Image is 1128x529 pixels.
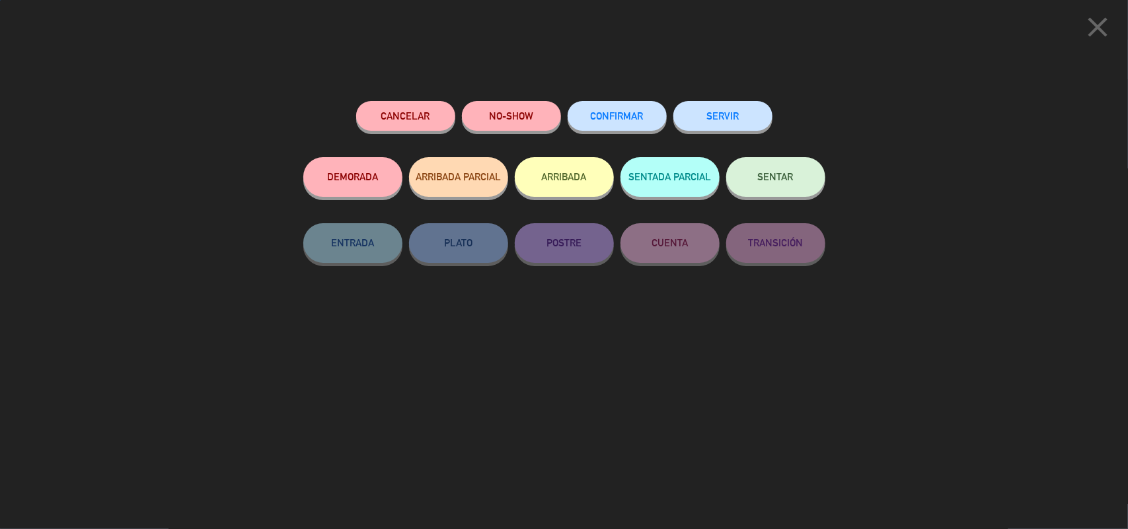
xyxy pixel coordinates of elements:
[758,171,794,182] span: SENTAR
[726,157,825,197] button: SENTAR
[409,223,508,263] button: PLATO
[303,157,402,197] button: DEMORADA
[673,101,772,131] button: SERVIR
[1077,10,1118,49] button: close
[515,157,614,197] button: ARRIBADA
[568,101,667,131] button: CONFIRMAR
[726,223,825,263] button: TRANSICIÓN
[409,157,508,197] button: ARRIBADA PARCIAL
[620,157,720,197] button: SENTADA PARCIAL
[591,110,644,122] span: CONFIRMAR
[462,101,561,131] button: NO-SHOW
[356,101,455,131] button: Cancelar
[303,223,402,263] button: ENTRADA
[620,223,720,263] button: CUENTA
[1081,11,1114,44] i: close
[416,171,501,182] span: ARRIBADA PARCIAL
[515,223,614,263] button: POSTRE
